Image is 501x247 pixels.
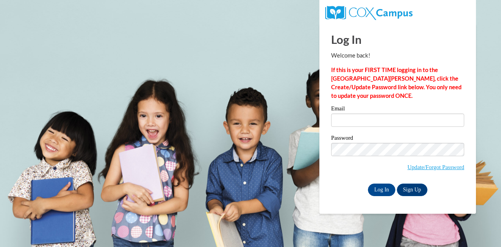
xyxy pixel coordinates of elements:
label: Email [331,106,464,114]
a: Sign Up [397,184,427,196]
h1: Log In [331,31,464,47]
input: Log In [368,184,395,196]
strong: If this is your FIRST TIME logging in to the [GEOGRAPHIC_DATA][PERSON_NAME], click the Create/Upd... [331,67,461,99]
label: Password [331,135,464,143]
img: COX Campus [325,6,413,20]
a: COX Campus [325,9,413,16]
a: Update/Forgot Password [407,164,464,170]
p: Welcome back! [331,51,464,60]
